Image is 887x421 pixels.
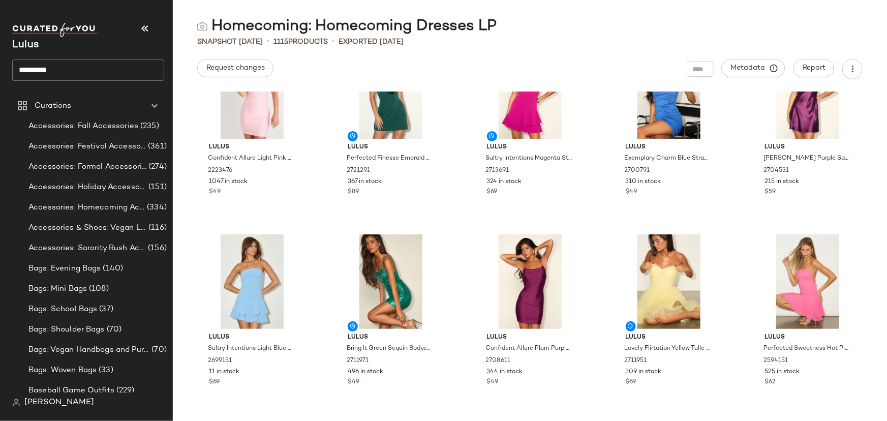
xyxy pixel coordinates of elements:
[626,333,712,342] span: Lulus
[802,64,825,72] span: Report
[348,188,359,197] span: $89
[626,378,636,387] span: $69
[208,166,232,175] span: 2223476
[197,59,273,77] button: Request changes
[347,154,433,163] span: Perfected Finesse Emerald Cowl Halter A-Line Mini Dress
[12,40,39,50] span: Current Company Name
[348,368,383,377] span: 496 in stock
[625,356,647,366] span: 2711951
[146,161,167,173] span: (274)
[793,59,834,77] button: Report
[209,177,248,187] span: 1047 in stock
[145,202,167,214] span: (334)
[197,16,497,37] div: Homecoming: Homecoming Dresses LP
[28,263,101,275] span: Bags: Evening Bags
[764,177,799,187] span: 215 in stock
[487,368,523,377] span: 344 in stock
[101,263,124,275] span: (140)
[626,143,712,152] span: Lulus
[763,344,850,353] span: Perfected Sweetness Hot Pink Pleated Tiered Mini Dress
[764,333,851,342] span: Lulus
[625,154,711,163] span: Exemplary Charm Blue Strapless Ruched Bodycon Mini Dress
[486,154,572,163] span: Sultry Intentions Magenta Strapless Ruffled Mini Dress
[201,234,303,329] img: 2699151_01_hero_2025-06-10.jpg
[722,59,785,77] button: Metadata
[97,304,113,315] span: (37)
[209,188,221,197] span: $49
[487,333,573,342] span: Lulus
[763,154,850,163] span: [PERSON_NAME] Purple Satin Pleated Strapless Mini Dress
[35,100,71,112] span: Curations
[273,37,328,47] div: Products
[28,243,146,254] span: Accessories: Sorority Rush Accessories
[28,344,149,356] span: Bags: Vegan Handbags and Purses
[486,166,509,175] span: 2713691
[28,222,146,234] span: Accessories & Shoes: Vegan Leather
[764,188,776,197] span: $59
[486,356,511,366] span: 2708611
[28,182,146,193] span: Accessories: Holiday Accessories
[348,333,434,342] span: Lulus
[209,378,220,387] span: $69
[28,283,87,295] span: Bags: Mini Bags
[340,234,442,329] img: 2711971_01_hero_2025-08-05.jpg
[149,344,167,356] span: (70)
[28,161,146,173] span: Accessories: Formal Accessories
[28,121,138,132] span: Accessories: Fall Accessories
[146,243,167,254] span: (156)
[267,36,269,48] span: •
[347,166,370,175] span: 2721291
[28,385,114,397] span: Baseball Game Outfits
[618,234,720,329] img: 2711951_01_hero_2025-08-08.jpg
[12,399,20,407] img: svg%3e
[138,121,159,132] span: (235)
[28,202,145,214] span: Accessories: Homecoming Accessories
[730,64,777,73] span: Metadata
[764,143,851,152] span: Lulus
[756,234,859,329] img: 12666661_2594151.jpg
[626,368,662,377] span: 309 in stock
[626,188,637,197] span: $49
[208,344,294,353] span: Sultry Intentions Light Blue Strapless Ruffled Mini Dress
[206,64,265,72] span: Request changes
[626,177,661,187] span: 310 in stock
[625,166,650,175] span: 2700791
[28,141,146,153] span: Accessories: Festival Accessories
[28,365,97,376] span: Bags: Woven Bags
[209,333,295,342] span: Lulus
[348,143,434,152] span: Lulus
[209,143,295,152] span: Lulus
[348,378,359,387] span: $49
[487,177,522,187] span: 324 in stock
[273,38,288,46] span: 1115
[146,141,167,153] span: (361)
[105,324,122,336] span: (70)
[332,36,334,48] span: •
[487,143,573,152] span: Lulus
[486,344,572,353] span: Confident Allure Plum Purple Ruched Lace-Up Bodycon Mini Dress
[487,378,499,387] span: $49
[347,356,369,366] span: 2711971
[87,283,109,295] span: (108)
[24,397,94,409] span: [PERSON_NAME]
[763,356,788,366] span: 2594151
[208,154,294,163] span: Confident Allure Light Pink Ruched Lace-Up Bodycon Mini Dress
[763,166,789,175] span: 2704531
[146,182,167,193] span: (151)
[479,234,582,329] img: 2708611_01_hero_2025-07-10.jpg
[197,37,263,47] span: Snapshot [DATE]
[208,356,232,366] span: 2699151
[197,21,207,32] img: svg%3e
[28,324,105,336] span: Bags: Shoulder Bags
[209,368,239,377] span: 11 in stock
[12,23,99,37] img: cfy_white_logo.C9jOOHJF.svg
[348,177,382,187] span: 367 in stock
[625,344,711,353] span: Lovely Flirtation Yellow Tulle Strapless Bustier Mini Dress
[146,222,167,234] span: (116)
[97,365,113,376] span: (33)
[339,37,404,47] p: Exported [DATE]
[764,368,800,377] span: 525 in stock
[764,378,776,387] span: $62
[487,188,498,197] span: $69
[114,385,135,397] span: (229)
